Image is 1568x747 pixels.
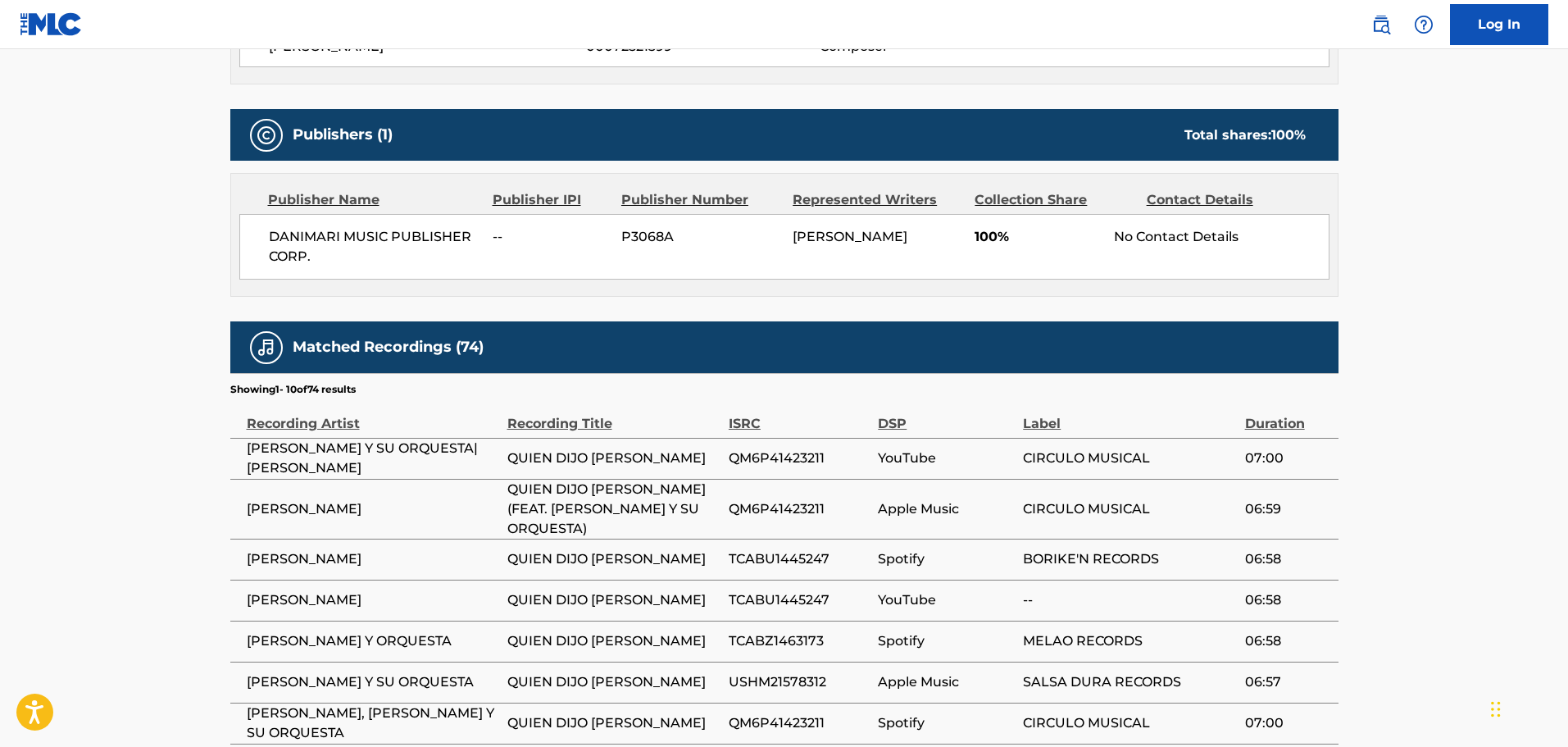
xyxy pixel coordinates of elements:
[1245,397,1330,434] div: Duration
[507,449,720,468] span: QUIEN DIJO [PERSON_NAME]
[1371,15,1391,34] img: search
[729,631,870,651] span: TCABZ1463173
[507,549,720,569] span: QUIEN DIJO [PERSON_NAME]
[729,449,870,468] span: QM6P41423211
[729,499,870,519] span: QM6P41423211
[1245,549,1330,569] span: 06:58
[247,631,499,651] span: [PERSON_NAME] Y ORQUESTA
[1407,8,1440,41] div: Help
[878,549,1015,569] span: Spotify
[1491,685,1501,734] div: Drag
[1023,672,1236,692] span: SALSA DURA RECORDS
[269,227,481,266] span: DANIMARI MUSIC PUBLISHER CORP.
[230,382,356,397] p: Showing 1 - 10 of 74 results
[1245,713,1330,733] span: 07:00
[20,12,83,36] img: MLC Logo
[247,672,499,692] span: [PERSON_NAME] Y SU ORQUESTA
[878,449,1015,468] span: YouTube
[493,227,609,247] span: --
[878,713,1015,733] span: Spotify
[1023,449,1236,468] span: CIRCULO MUSICAL
[621,190,780,210] div: Publisher Number
[507,631,720,651] span: QUIEN DIJO [PERSON_NAME]
[507,713,720,733] span: QUIEN DIJO [PERSON_NAME]
[1147,190,1306,210] div: Contact Details
[268,190,480,210] div: Publisher Name
[729,590,870,610] span: TCABU1445247
[1023,713,1236,733] span: CIRCULO MUSICAL
[507,590,720,610] span: QUIEN DIJO [PERSON_NAME]
[729,713,870,733] span: QM6P41423211
[1245,631,1330,651] span: 06:58
[1486,668,1568,747] iframe: Chat Widget
[1245,449,1330,468] span: 07:00
[1450,4,1548,45] a: Log In
[1023,499,1236,519] span: CIRCULO MUSICAL
[1023,631,1236,651] span: MELAO RECORDS
[493,190,609,210] div: Publisher IPI
[293,125,393,144] h5: Publishers (1)
[1114,227,1328,247] div: No Contact Details
[878,672,1015,692] span: Apple Music
[1245,590,1330,610] span: 06:58
[1365,8,1398,41] a: Public Search
[729,672,870,692] span: USHM21578312
[257,338,276,358] img: Matched Recordings
[878,631,1015,651] span: Spotify
[975,227,1102,247] span: 100%
[247,439,499,478] span: [PERSON_NAME] Y SU ORQUESTA|[PERSON_NAME]
[729,549,870,569] span: TCABU1445247
[621,227,780,247] span: P3068A
[1271,127,1306,143] span: 100 %
[878,499,1015,519] span: Apple Music
[878,590,1015,610] span: YouTube
[247,499,499,519] span: [PERSON_NAME]
[507,397,720,434] div: Recording Title
[1023,549,1236,569] span: BORIKE'N RECORDS
[247,397,499,434] div: Recording Artist
[1184,125,1306,145] div: Total shares:
[507,480,720,539] span: QUIEN DIJO [PERSON_NAME] (FEAT. [PERSON_NAME] Y SU ORQUESTA)
[507,672,720,692] span: QUIEN DIJO [PERSON_NAME]
[247,590,499,610] span: [PERSON_NAME]
[975,190,1134,210] div: Collection Share
[1414,15,1434,34] img: help
[1023,397,1236,434] div: Label
[1023,590,1236,610] span: --
[247,704,499,743] span: [PERSON_NAME], [PERSON_NAME] Y SU ORQUESTA
[793,229,907,244] span: [PERSON_NAME]
[257,125,276,145] img: Publishers
[878,397,1015,434] div: DSP
[293,338,484,357] h5: Matched Recordings (74)
[247,549,499,569] span: [PERSON_NAME]
[729,397,870,434] div: ISRC
[793,190,962,210] div: Represented Writers
[1245,499,1330,519] span: 06:59
[1245,672,1330,692] span: 06:57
